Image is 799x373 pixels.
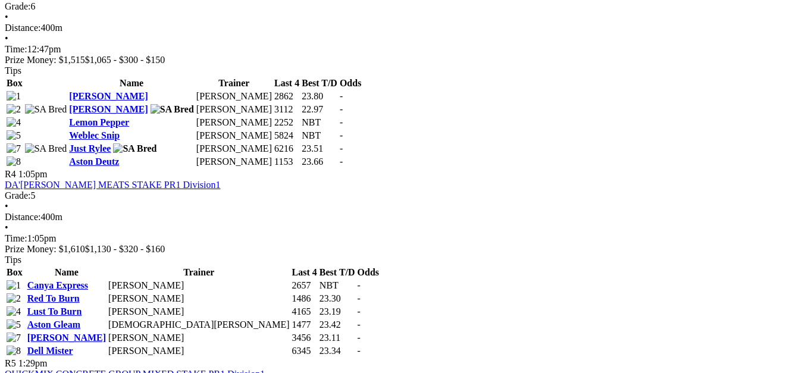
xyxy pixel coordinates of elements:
span: - [358,333,361,343]
div: 12:47pm [5,44,794,55]
td: [PERSON_NAME] [108,332,290,344]
img: 7 [7,333,21,343]
td: 1153 [274,156,300,168]
img: 7 [7,143,21,154]
td: [PERSON_NAME] [108,345,290,357]
a: [PERSON_NAME] [69,91,148,101]
td: NBT [301,117,338,128]
span: - [340,117,343,127]
span: - [358,346,361,356]
div: Prize Money: $1,515 [5,55,794,65]
img: 5 [7,130,21,141]
td: [DEMOGRAPHIC_DATA][PERSON_NAME] [108,319,290,331]
th: Last 4 [274,77,300,89]
td: 23.42 [319,319,356,331]
img: 4 [7,117,21,128]
td: 3112 [274,104,300,115]
span: - [358,319,361,330]
span: - [358,280,361,290]
div: Prize Money: $1,610 [5,244,794,255]
span: $1,130 - $320 - $160 [85,244,165,254]
img: 2 [7,104,21,115]
span: Grade: [5,1,31,11]
span: 1:05pm [18,169,48,179]
span: Distance: [5,23,40,33]
span: - [340,156,343,167]
td: [PERSON_NAME] [196,90,272,102]
span: Time: [5,233,27,243]
td: [PERSON_NAME] [108,280,290,291]
span: • [5,222,8,233]
a: Aston Gleam [27,319,80,330]
td: 5824 [274,130,300,142]
span: Grade: [5,190,31,200]
td: 23.19 [319,306,356,318]
a: [PERSON_NAME] [69,104,148,114]
span: • [5,12,8,22]
th: Odds [339,77,362,89]
a: Red To Burn [27,293,80,303]
td: [PERSON_NAME] [108,293,290,305]
span: - [340,130,343,140]
img: 4 [7,306,21,317]
td: 6216 [274,143,300,155]
img: SA Bred [113,143,156,154]
td: 2862 [274,90,300,102]
span: 1:29pm [18,358,48,368]
img: SA Bred [25,143,67,154]
td: NBT [319,280,356,291]
td: 1486 [292,293,318,305]
td: 23.11 [319,332,356,344]
img: 2 [7,293,21,304]
td: 2252 [274,117,300,128]
div: 6 [5,1,794,12]
td: [PERSON_NAME] [196,130,272,142]
td: 23.80 [301,90,338,102]
td: 3456 [292,332,318,344]
span: Distance: [5,212,40,222]
td: [PERSON_NAME] [196,104,272,115]
img: 8 [7,156,21,167]
span: R5 [5,358,16,368]
span: Box [7,267,23,277]
span: • [5,33,8,43]
div: 1:05pm [5,233,794,244]
th: Best T/D [319,267,356,278]
td: NBT [301,130,338,142]
span: Tips [5,65,21,76]
td: 23.51 [301,143,338,155]
img: 5 [7,319,21,330]
span: $1,065 - $300 - $150 [85,55,165,65]
div: 5 [5,190,794,201]
img: 8 [7,346,21,356]
th: Best T/D [301,77,338,89]
a: DA'[PERSON_NAME] MEATS STAKE PR1 Division1 [5,180,221,190]
img: SA Bred [151,104,194,115]
td: [PERSON_NAME] [196,143,272,155]
span: - [358,306,361,316]
a: Weblec Snip [69,130,120,140]
td: [PERSON_NAME] [196,117,272,128]
th: Last 4 [292,267,318,278]
td: 23.34 [319,345,356,357]
th: Name [27,267,106,278]
td: 23.66 [301,156,338,168]
span: R4 [5,169,16,179]
span: - [358,293,361,303]
img: 1 [7,91,21,102]
a: Canya Express [27,280,88,290]
img: SA Bred [25,104,67,115]
td: 6345 [292,345,318,357]
th: Name [68,77,195,89]
td: [PERSON_NAME] [196,156,272,168]
a: Lust To Burn [27,306,82,316]
td: 4165 [292,306,318,318]
span: - [340,143,343,153]
th: Trainer [196,77,272,89]
th: Odds [357,267,380,278]
span: Time: [5,44,27,54]
a: Dell Mister [27,346,73,356]
span: • [5,201,8,211]
span: Box [7,78,23,88]
th: Trainer [108,267,290,278]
